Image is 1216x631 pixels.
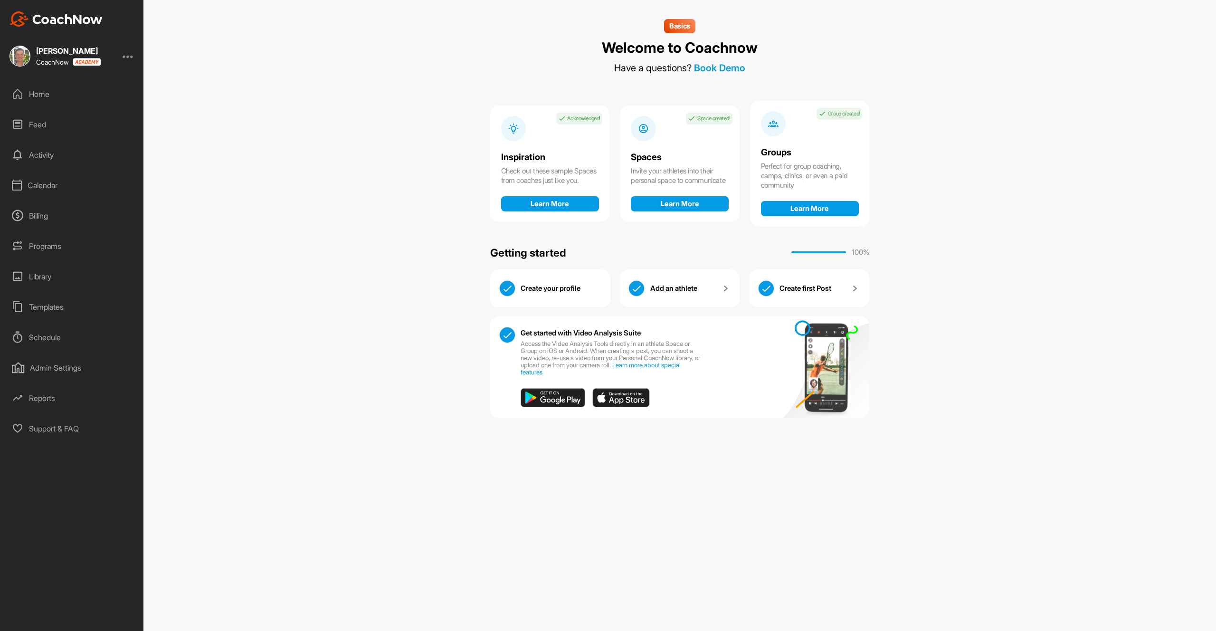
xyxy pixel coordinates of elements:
[775,312,869,423] img: mobile-app-design.7dd1a2cf8cf7ef6903d5e1b4fd0f0f15.svg
[629,281,644,296] img: check
[631,153,729,163] div: Spaces
[697,115,730,122] p: Space created!
[558,115,566,122] img: check
[521,280,601,297] div: Create your profile
[501,153,599,163] div: Inspiration
[73,58,101,66] img: CoachNow acadmey
[5,143,139,167] div: Activity
[521,388,585,407] img: play_store
[500,281,515,296] img: check
[761,201,859,216] button: Learn More
[631,166,729,185] div: Invite your athletes into their personal space to communicate
[521,329,641,336] p: Get started with Video Analysis Suite
[5,417,139,440] div: Support & FAQ
[638,123,649,134] img: info
[5,173,139,197] div: Calendar
[849,283,860,294] img: arrow
[521,361,681,376] a: Learn more about special features
[602,38,758,57] div: Welcome to Coachnow
[779,284,831,293] p: Create first Post
[5,234,139,258] div: Programs
[36,58,101,66] div: CoachNow
[761,162,859,190] div: Perfect for group coaching, camps, clinics, or even a paid community
[650,284,697,293] p: Add an athlete
[761,148,859,158] div: Groups
[650,280,731,297] a: Add an athlete
[694,62,745,74] a: Book Demo
[5,265,139,288] div: Library
[501,196,599,211] button: Learn More
[779,280,860,297] a: Create first Post
[5,325,139,349] div: Schedule
[567,115,600,122] p: Acknowledged!
[614,62,745,74] div: Have a questions?
[500,327,515,343] img: check
[768,118,779,129] img: info
[490,245,566,261] div: Getting started
[818,110,826,117] img: check
[852,247,869,258] p: 100 %
[521,340,703,376] p: Access the Video Analysis Tools directly in an athlete Space or Group on iOS or Android. When cre...
[5,204,139,228] div: Billing
[592,388,650,407] img: app_store
[5,113,139,136] div: Feed
[5,82,139,106] div: Home
[36,47,101,55] div: [PERSON_NAME]
[688,115,695,122] img: check
[664,19,695,33] div: Basics
[9,46,30,67] img: square_c0e2c32ef8752ec6cc06712238412571.jpg
[631,196,729,211] button: Learn More
[9,11,103,27] img: CoachNow
[5,295,139,319] div: Templates
[759,281,774,296] img: check
[828,110,860,117] p: Group created!
[5,356,139,380] div: Admin Settings
[5,386,139,410] div: Reports
[508,123,519,134] img: info
[501,166,599,185] div: Check out these sample Spaces from coaches just like you.
[720,283,731,294] img: arrow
